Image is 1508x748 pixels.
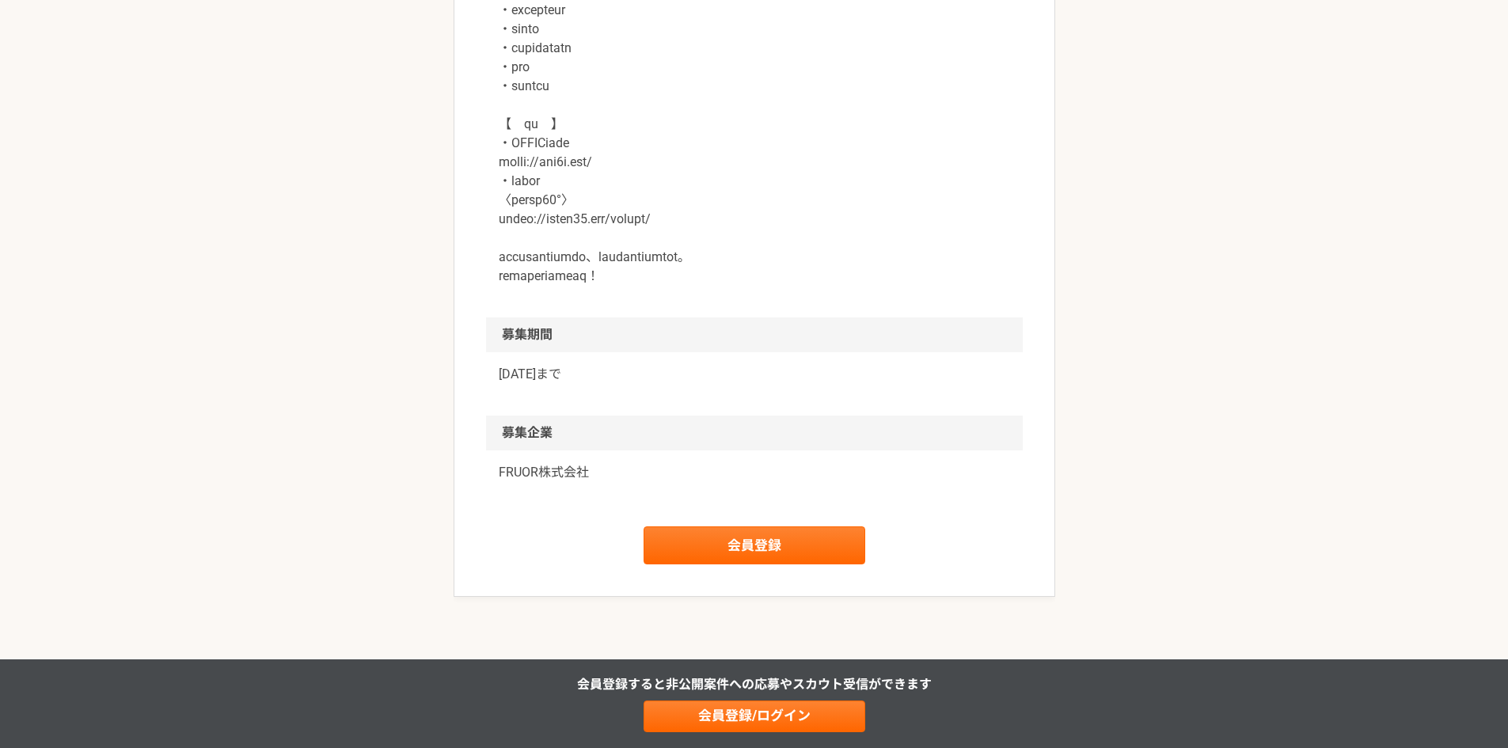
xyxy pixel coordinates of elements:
[499,463,1010,482] a: FRUOR株式会社
[486,317,1023,352] h2: 募集期間
[644,701,865,732] a: 会員登録/ログイン
[577,675,932,694] p: 会員登録すると非公開案件への応募やスカウト受信ができます
[499,365,1010,384] p: [DATE]まで
[486,416,1023,450] h2: 募集企業
[644,526,865,564] a: 会員登録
